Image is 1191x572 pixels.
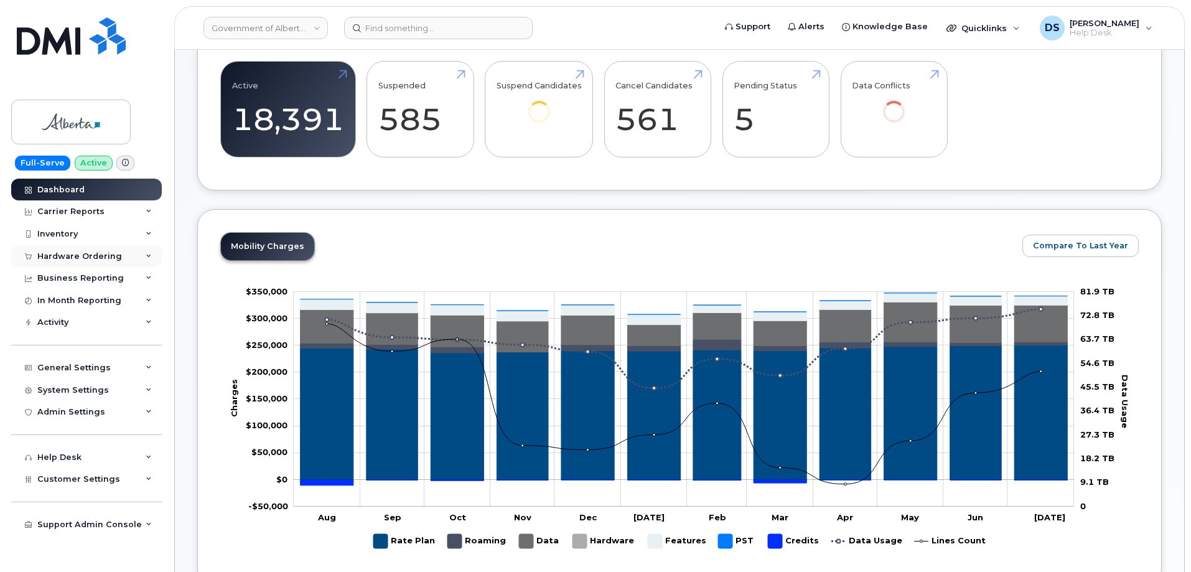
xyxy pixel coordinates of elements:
[779,14,833,39] a: Alerts
[831,529,902,553] g: Data Usage
[648,529,706,553] g: Features
[248,501,288,511] tspan: -$50,000
[1080,286,1114,296] tspan: 81.9 TB
[1120,375,1130,428] tspan: Data Usage
[1080,477,1109,487] tspan: 9.1 TB
[1031,16,1161,40] div: Darryl Smith
[572,529,635,553] g: Hardware
[1033,240,1128,251] span: Compare To Last Year
[301,480,1068,485] g: Credits
[447,529,507,553] g: Roaming
[833,14,936,39] a: Knowledge Base
[1034,512,1065,522] tspan: [DATE]
[938,16,1029,40] div: Quicklinks
[246,313,287,323] tspan: $300,000
[633,512,665,522] tspan: [DATE]
[203,17,328,39] a: Government of Alberta (GOA)
[251,448,287,457] g: $0
[378,68,462,151] a: Suspended 585
[1080,453,1114,463] tspan: 18.2 TB
[1080,358,1114,368] tspan: 54.6 TB
[1045,21,1060,35] span: DS
[736,21,770,33] span: Support
[914,529,986,553] g: Lines Count
[449,512,466,522] tspan: Oct
[246,286,287,296] g: $0
[373,529,986,553] g: Legend
[232,68,344,151] a: Active 18,391
[229,379,239,417] tspan: Charges
[246,367,287,377] tspan: $200,000
[276,474,287,484] tspan: $0
[301,293,1068,325] g: Features
[317,512,336,522] tspan: Aug
[373,529,435,553] g: Rate Plan
[718,529,755,553] g: PST
[1070,18,1139,28] span: [PERSON_NAME]
[734,68,818,151] a: Pending Status 5
[579,512,597,522] tspan: Dec
[246,340,287,350] tspan: $250,000
[1080,334,1114,344] tspan: 63.7 TB
[615,68,699,151] a: Cancel Candidates 561
[248,501,288,511] g: $0
[246,340,287,350] g: $0
[221,233,314,260] a: Mobility Charges
[246,367,287,377] g: $0
[251,448,287,457] tspan: $50,000
[1080,406,1114,416] tspan: 36.4 TB
[301,345,1068,480] g: Rate Plan
[246,313,287,323] g: $0
[968,512,983,522] tspan: Jun
[246,394,287,404] g: $0
[798,21,824,33] span: Alerts
[301,302,1068,352] g: Data
[246,286,287,296] tspan: $350,000
[344,17,533,39] input: Find something...
[1070,28,1139,38] span: Help Desk
[901,512,919,522] tspan: May
[772,512,788,522] tspan: Mar
[246,421,287,431] tspan: $100,000
[1080,501,1086,511] tspan: 0
[246,394,287,404] tspan: $150,000
[301,340,1068,354] g: Roaming
[709,512,726,522] tspan: Feb
[246,421,287,431] g: $0
[1080,429,1114,439] tspan: 27.3 TB
[716,14,779,39] a: Support
[852,21,928,33] span: Knowledge Base
[384,512,401,522] tspan: Sep
[961,23,1007,33] span: Quicklinks
[1080,382,1114,391] tspan: 45.5 TB
[768,529,819,553] g: Credits
[852,68,936,140] a: Data Conflicts
[519,529,560,553] g: Data
[514,512,531,522] tspan: Nov
[836,512,853,522] tspan: Apr
[1080,310,1114,320] tspan: 72.8 TB
[1022,235,1139,257] button: Compare To Last Year
[497,68,582,140] a: Suspend Candidates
